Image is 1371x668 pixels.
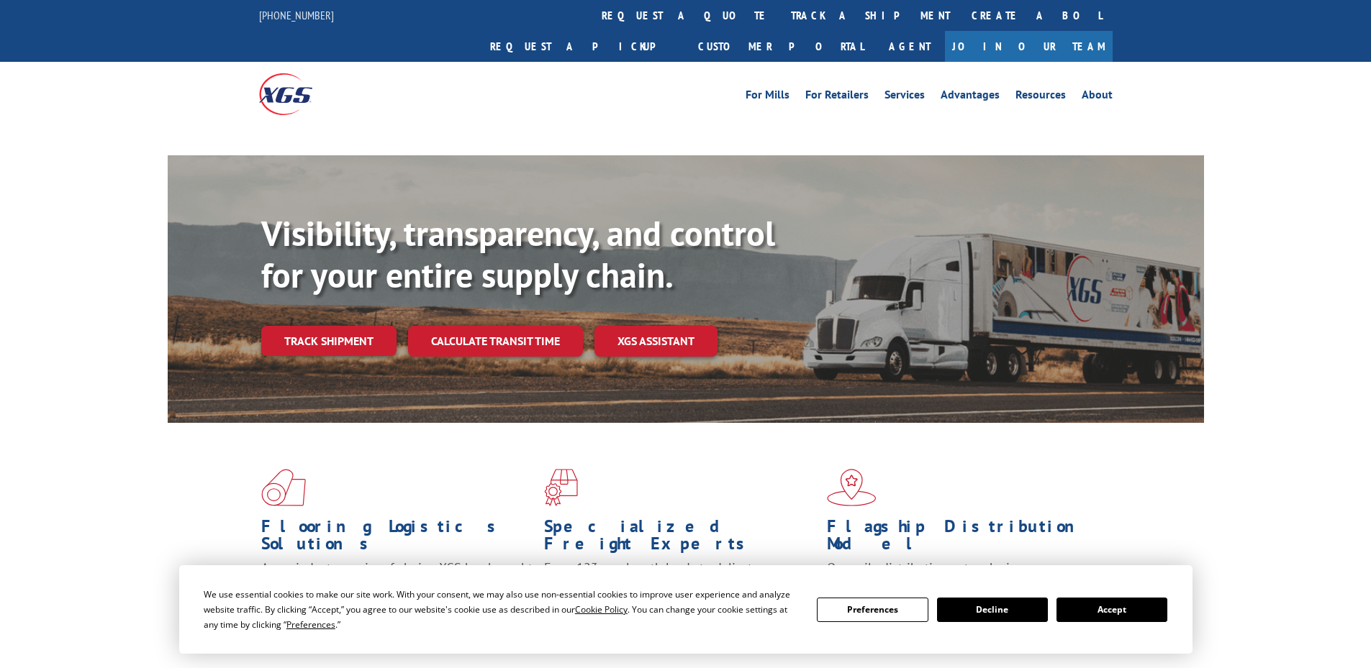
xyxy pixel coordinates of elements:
[261,326,397,356] a: Track shipment
[261,559,533,610] span: As an industry carrier of choice, XGS has brought innovation and dedication to flooring logistics...
[827,518,1099,559] h1: Flagship Distribution Model
[544,518,816,559] h1: Specialized Freight Experts
[544,469,578,506] img: xgs-icon-focused-on-flooring-red
[179,565,1193,654] div: Cookie Consent Prompt
[261,518,533,559] h1: Flooring Logistics Solutions
[884,89,925,105] a: Services
[1056,598,1167,622] button: Accept
[575,603,628,616] span: Cookie Policy
[408,326,583,357] a: Calculate transit time
[204,587,800,632] div: We use essential cookies to make our site work. With your consent, we may also use non-essential ...
[1015,89,1066,105] a: Resources
[544,559,816,623] p: From 123 overlength loads to delicate cargo, our experienced staff knows the best way to move you...
[594,326,718,357] a: XGS ASSISTANT
[937,598,1048,622] button: Decline
[817,598,928,622] button: Preferences
[827,559,1092,593] span: Our agile distribution network gives you nationwide inventory management on demand.
[687,31,874,62] a: Customer Portal
[874,31,945,62] a: Agent
[286,618,335,631] span: Preferences
[941,89,1000,105] a: Advantages
[479,31,687,62] a: Request a pickup
[261,469,306,506] img: xgs-icon-total-supply-chain-intelligence-red
[746,89,789,105] a: For Mills
[1082,89,1113,105] a: About
[827,469,877,506] img: xgs-icon-flagship-distribution-model-red
[945,31,1113,62] a: Join Our Team
[805,89,869,105] a: For Retailers
[259,8,334,22] a: [PHONE_NUMBER]
[261,211,775,297] b: Visibility, transparency, and control for your entire supply chain.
